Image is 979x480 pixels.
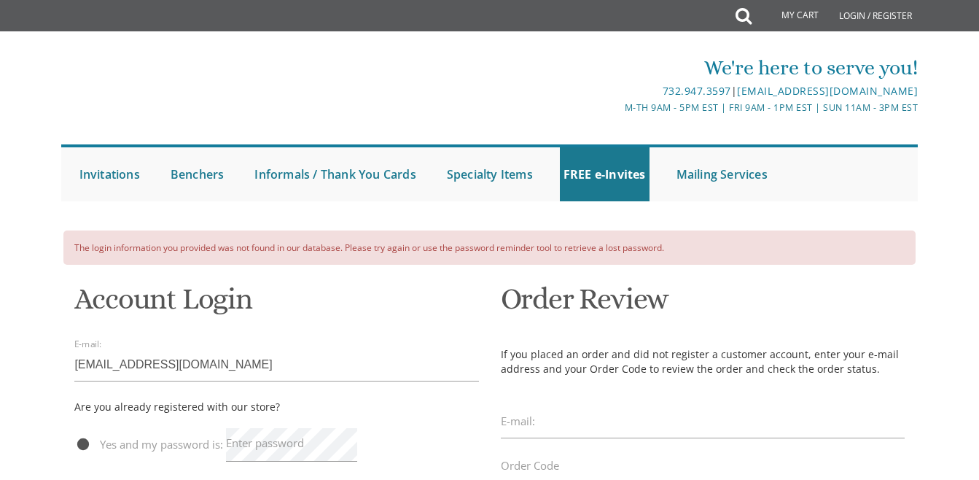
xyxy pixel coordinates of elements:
[63,231,915,265] div: The login information you provided was not found in our database. Please try again or use the pas...
[663,84,731,98] a: 732.947.3597
[443,147,537,201] a: Specialty Items
[76,147,144,201] a: Invitations
[501,458,559,473] label: Order Code
[348,82,918,100] div: |
[251,147,419,201] a: Informals / Thank You Cards
[560,147,650,201] a: FREE e-Invites
[348,100,918,115] div: M-Th 9am - 5pm EST | Fri 9am - 1pm EST | Sun 11am - 3pm EST
[750,1,829,31] a: My Cart
[74,338,102,350] label: E-mail:
[501,283,905,326] h1: Order Review
[501,414,535,429] label: E-mail:
[673,147,771,201] a: Mailing Services
[74,283,478,326] h1: Account Login
[74,398,280,416] div: Are you already registered with our store?
[74,436,223,454] span: Yes and my password is:
[167,147,228,201] a: Benchers
[348,53,918,82] div: We're here to serve you!
[737,84,918,98] a: [EMAIL_ADDRESS][DOMAIN_NAME]
[226,436,304,451] label: Enter password
[501,347,905,376] p: If you placed an order and did not register a customer account, enter your e-mail address and you...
